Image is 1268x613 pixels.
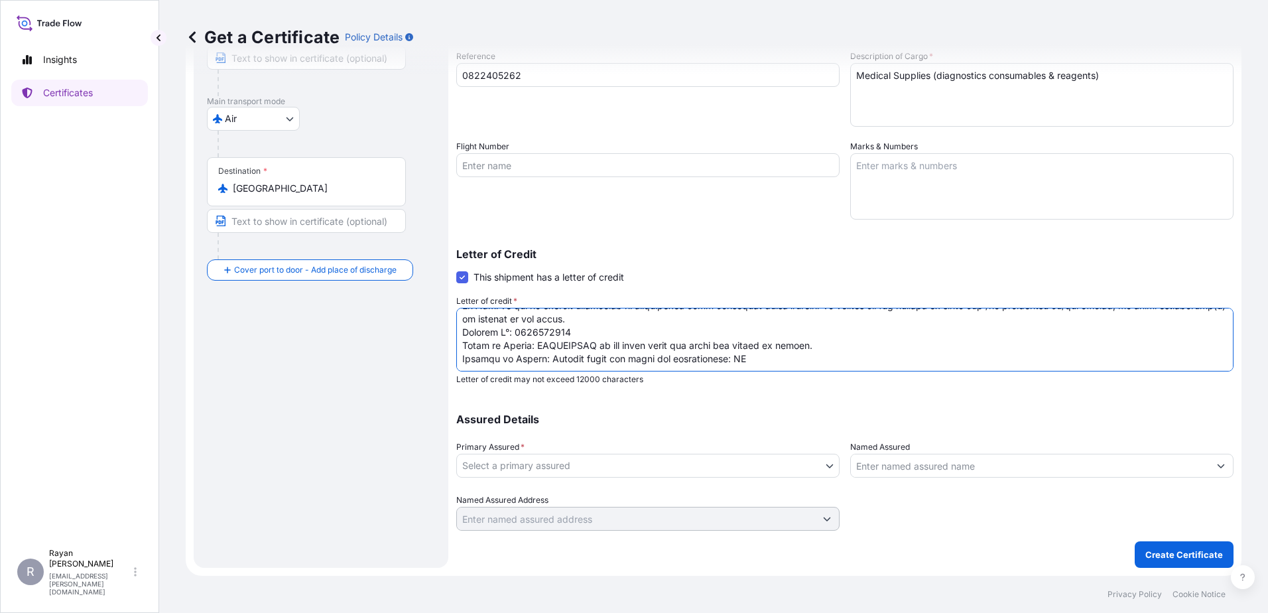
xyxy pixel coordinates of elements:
[186,27,340,48] p: Get a Certificate
[456,374,1234,385] p: Letter of credit may not exceed 12000 characters
[11,46,148,73] a: Insights
[462,459,570,472] span: Select a primary assured
[43,53,77,66] p: Insights
[207,96,435,107] p: Main transport mode
[345,31,403,44] p: Policy Details
[850,441,910,454] label: Named Assured
[456,441,525,454] span: Primary Assured
[11,80,148,106] a: Certificates
[456,63,840,87] input: Enter booking reference
[1209,454,1233,478] button: Show suggestions
[456,414,1234,425] p: Assured Details
[1145,548,1223,561] p: Create Certificate
[49,572,131,596] p: [EMAIL_ADDRESS][PERSON_NAME][DOMAIN_NAME]
[234,263,397,277] span: Cover port to door - Add place of discharge
[456,140,509,153] label: Flight Number
[456,494,548,507] label: Named Assured Address
[1173,589,1226,600] a: Cookie Notice
[207,107,300,131] button: Select transport
[456,153,840,177] input: Enter name
[49,548,131,569] p: Rayan [PERSON_NAME]
[456,249,1234,259] p: Letter of Credit
[850,140,918,153] label: Marks & Numbers
[815,507,839,531] button: Show suggestions
[1135,541,1234,568] button: Create Certificate
[233,182,389,195] input: Destination
[456,454,840,478] button: Select a primary assured
[457,507,815,531] input: Named Assured Address
[474,271,624,284] span: This shipment has a letter of credit
[218,166,267,176] div: Destination
[27,565,34,579] span: R
[225,112,237,125] span: Air
[207,209,406,233] input: Text to appear on certificate
[851,454,1209,478] input: Assured Name
[1108,589,1162,600] a: Privacy Policy
[43,86,93,100] p: Certificates
[456,295,517,308] label: Letter of credit
[207,259,413,281] button: Cover port to door - Add place of discharge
